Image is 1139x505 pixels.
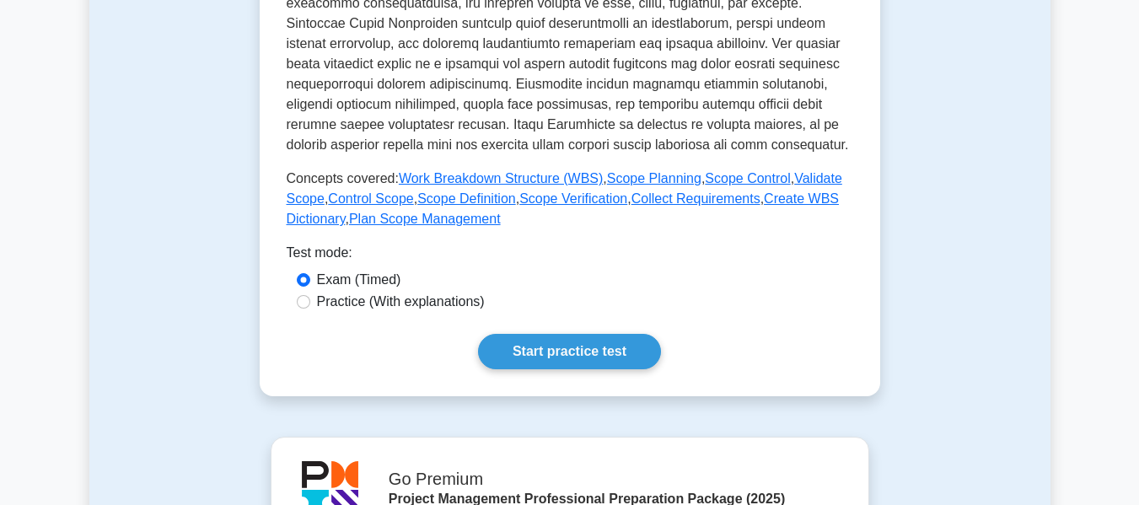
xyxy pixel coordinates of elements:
a: Scope Definition [417,191,516,206]
a: Collect Requirements [631,191,760,206]
p: Concepts covered: , , , , , , , , , [287,169,853,229]
a: Start practice test [478,334,661,369]
a: Scope Planning [607,171,701,185]
a: Validate Scope [287,171,842,206]
div: Test mode: [287,243,853,270]
a: Work Breakdown Structure (WBS) [399,171,603,185]
a: Control Scope [328,191,413,206]
a: Scope Control [705,171,790,185]
a: Scope Verification [519,191,627,206]
label: Practice (With explanations) [317,292,485,312]
label: Exam (Timed) [317,270,401,290]
a: Plan Scope Management [349,212,501,226]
